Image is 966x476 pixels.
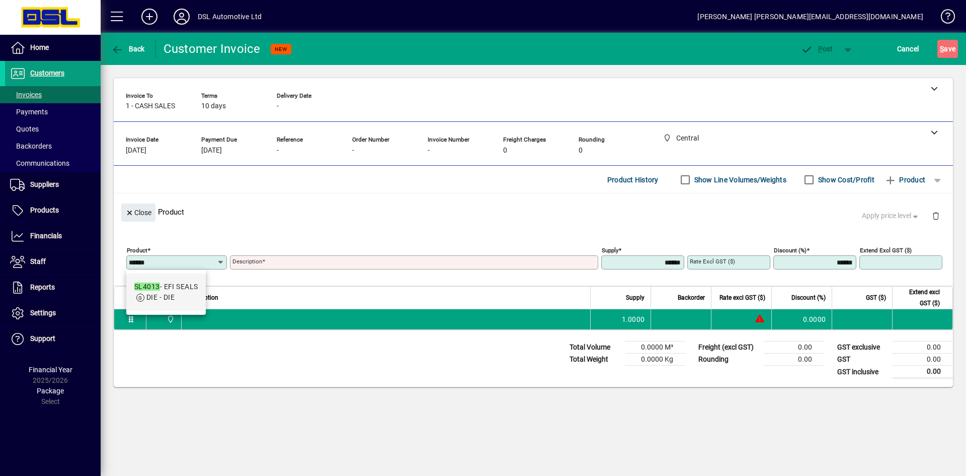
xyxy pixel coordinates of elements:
span: Products [30,206,59,214]
a: Products [5,198,101,223]
div: DSL Automotive Ltd [198,9,262,25]
span: Quotes [10,125,39,133]
span: Backorder [678,292,705,303]
span: Financials [30,232,62,240]
span: Cancel [897,41,919,57]
span: - [277,147,279,155]
span: Supply [626,292,645,303]
span: Central [164,314,176,325]
span: Staff [30,257,46,265]
span: Home [30,43,49,51]
span: - [428,147,430,155]
button: Cancel [895,40,922,58]
span: DIE - DIE [146,293,175,301]
td: GST exclusive [832,342,893,354]
span: - [352,147,354,155]
span: 0 [579,147,583,155]
td: 0.0000 Kg [625,354,685,366]
a: Backorders [5,138,101,155]
a: Payments [5,103,101,120]
span: Backorders [10,142,52,150]
td: Freight (excl GST) [693,342,764,354]
mat-label: Rate excl GST ($) [690,258,735,265]
a: Invoices [5,86,101,103]
a: Suppliers [5,172,101,197]
a: Home [5,35,101,60]
a: Reports [5,275,101,300]
span: NEW [275,46,287,52]
app-page-header-button: Delete [924,211,948,220]
td: Total Weight [565,354,625,366]
span: [DATE] [201,147,222,155]
span: ave [940,41,955,57]
span: ost [800,45,833,53]
app-page-header-button: Close [119,208,158,217]
td: 0.00 [893,342,953,354]
div: [PERSON_NAME] [PERSON_NAME][EMAIL_ADDRESS][DOMAIN_NAME] [697,9,923,25]
span: Support [30,334,55,343]
button: Apply price level [858,207,924,225]
span: Apply price level [862,211,920,221]
span: [DATE] [126,147,146,155]
span: Package [37,387,64,395]
td: 0.00 [893,354,953,366]
em: SL4013 [134,283,160,291]
button: Profile [166,8,198,26]
span: 0 [503,147,507,155]
mat-label: Supply [602,247,618,254]
span: Product History [607,172,659,188]
td: 0.00 [764,342,824,354]
span: Financial Year [29,366,72,374]
span: 10 days [201,102,226,110]
mat-label: Discount (%) [774,247,807,254]
mat-option: SL4013 - EFI SEALS [126,274,206,311]
span: Suppliers [30,180,59,188]
button: Save [937,40,958,58]
span: Extend excl GST ($) [899,287,940,309]
div: Product [114,193,953,230]
span: Customers [30,69,64,77]
td: 0.0000 M³ [625,342,685,354]
mat-label: Product [127,247,147,254]
a: Communications [5,155,101,172]
a: Staff [5,249,101,275]
span: Invoices [10,91,42,99]
a: Financials [5,224,101,249]
td: Rounding [693,354,764,366]
app-page-header-button: Back [101,40,156,58]
mat-label: Description [232,258,262,265]
span: 1.0000 [622,314,645,324]
div: Customer Invoice [164,41,261,57]
span: S [940,45,944,53]
a: Knowledge Base [933,2,953,35]
td: GST [832,354,893,366]
span: Back [111,45,145,53]
button: Add [133,8,166,26]
button: Product History [603,171,663,189]
button: Close [121,203,155,222]
span: P [818,45,823,53]
td: GST inclusive [832,366,893,378]
a: Settings [5,301,101,326]
span: Discount (%) [791,292,826,303]
span: Close [125,205,151,221]
div: - EFI SEALS [134,282,198,292]
a: Support [5,326,101,352]
span: 1 - CASH SALES [126,102,175,110]
td: 0.00 [764,354,824,366]
span: GST ($) [866,292,886,303]
td: Total Volume [565,342,625,354]
button: Post [795,40,838,58]
td: 0.0000 [771,309,832,329]
span: Payments [10,108,48,116]
span: Settings [30,309,56,317]
mat-label: Extend excl GST ($) [860,247,912,254]
span: Communications [10,159,69,167]
button: Delete [924,203,948,228]
label: Show Cost/Profit [816,175,874,185]
span: Reports [30,283,55,291]
label: Show Line Volumes/Weights [692,175,786,185]
span: - [277,102,279,110]
td: 0.00 [893,366,953,378]
button: Back [109,40,147,58]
